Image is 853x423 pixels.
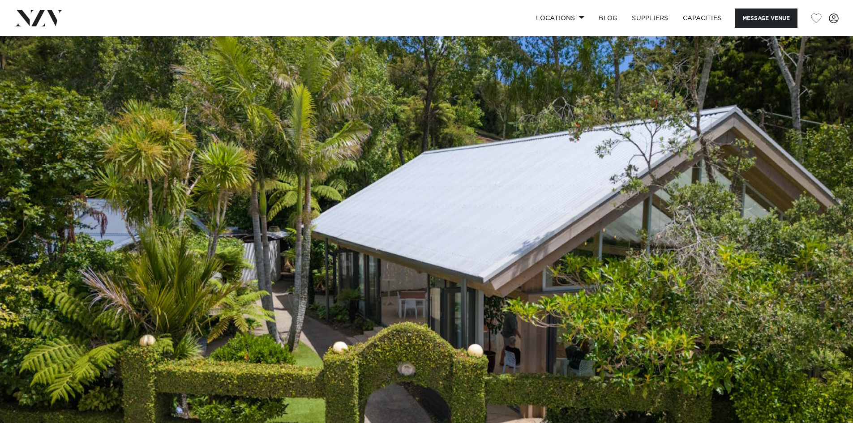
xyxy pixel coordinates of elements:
[529,9,592,28] a: Locations
[735,9,797,28] button: Message Venue
[676,9,729,28] a: Capacities
[625,9,675,28] a: SUPPLIERS
[14,10,63,26] img: nzv-logo.png
[592,9,625,28] a: BLOG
